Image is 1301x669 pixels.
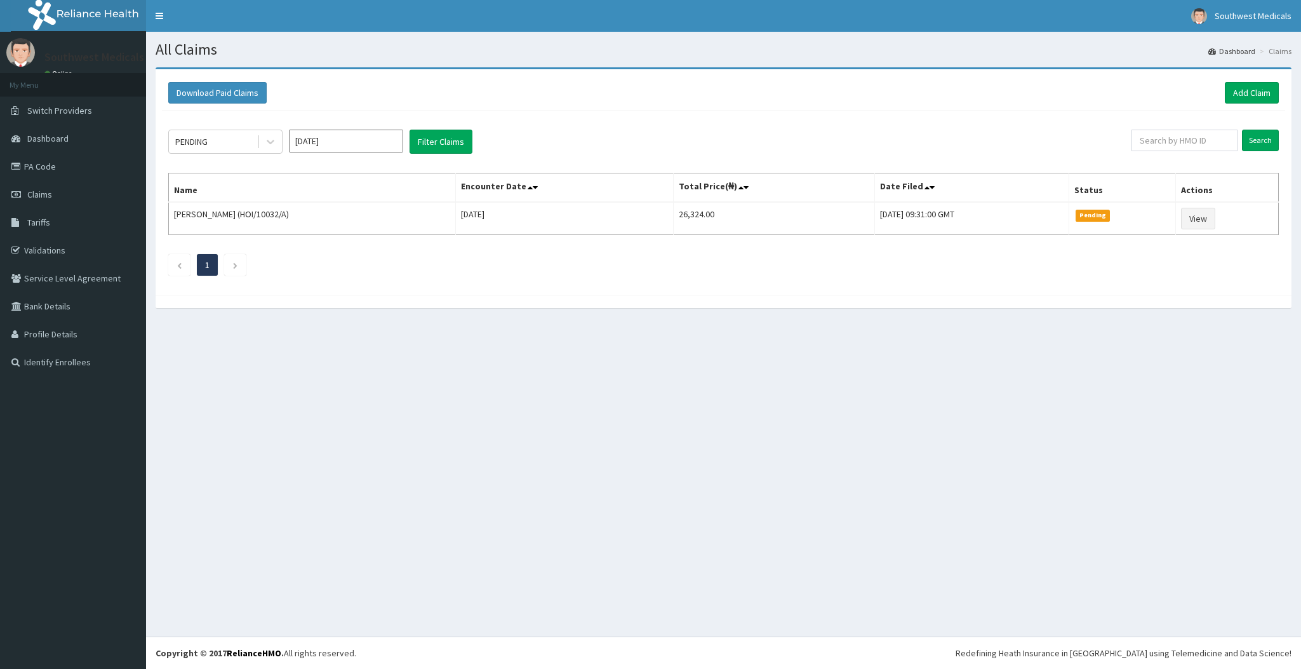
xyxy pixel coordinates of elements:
span: Switch Providers [27,105,92,116]
a: View [1181,208,1215,229]
li: Claims [1257,46,1291,57]
a: Add Claim [1225,82,1279,104]
a: RelianceHMO [227,647,281,659]
button: Filter Claims [410,130,472,154]
div: PENDING [175,135,208,148]
th: Actions [1175,173,1278,203]
th: Total Price(₦) [673,173,874,203]
img: User Image [1191,8,1207,24]
input: Select Month and Year [289,130,403,152]
a: Dashboard [1208,46,1255,57]
td: [DATE] [456,202,673,235]
h1: All Claims [156,41,1291,58]
span: Dashboard [27,133,69,144]
p: Southwest Medicals [44,51,144,63]
a: Previous page [177,259,182,271]
td: [PERSON_NAME] (HOI/10032/A) [169,202,456,235]
th: Status [1069,173,1175,203]
div: Redefining Heath Insurance in [GEOGRAPHIC_DATA] using Telemedicine and Data Science! [956,647,1291,659]
span: Tariffs [27,217,50,228]
a: Next page [232,259,238,271]
th: Name [169,173,456,203]
th: Date Filed [874,173,1069,203]
button: Download Paid Claims [168,82,267,104]
th: Encounter Date [456,173,673,203]
span: Claims [27,189,52,200]
a: Page 1 is your current page [205,259,210,271]
footer: All rights reserved. [146,637,1301,669]
a: Online [44,69,75,78]
strong: Copyright © 2017 . [156,647,284,659]
input: Search [1242,130,1279,151]
span: Southwest Medicals [1215,10,1291,22]
td: [DATE] 09:31:00 GMT [874,202,1069,235]
span: Pending [1076,210,1111,221]
img: User Image [6,38,35,67]
input: Search by HMO ID [1131,130,1238,151]
td: 26,324.00 [673,202,874,235]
